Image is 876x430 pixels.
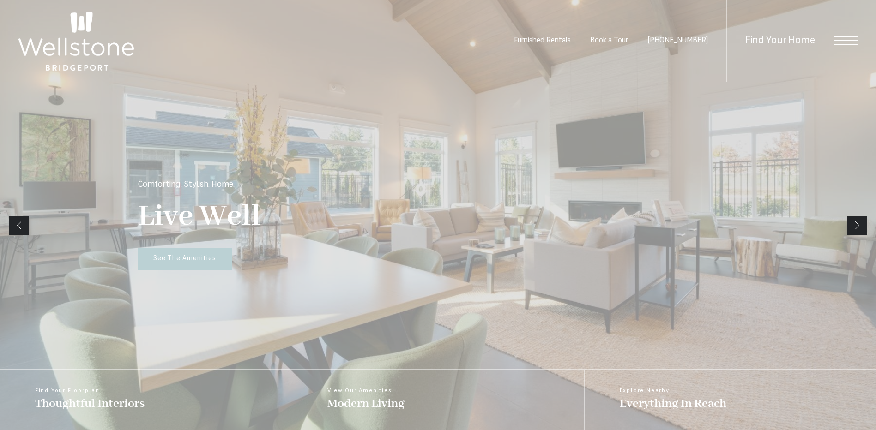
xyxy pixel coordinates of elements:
span: Thoughtful Interiors [35,396,145,412]
a: Next [847,216,867,235]
p: Live Well [138,198,261,235]
img: Wellstone [18,12,134,71]
span: [PHONE_NUMBER] [647,37,708,44]
p: Comforting. Stylish. Home. [138,181,235,189]
button: Open Menu [834,36,858,45]
a: Find Your Home [745,36,815,46]
span: View Our Amenities [327,388,405,394]
a: Furnished Rentals [514,37,571,44]
span: Everything In Reach [620,396,726,412]
a: Previous [9,216,29,235]
span: Modern Living [327,396,405,412]
span: Find Your Floorplan [35,388,145,394]
a: View Our Amenities [292,370,584,430]
a: Book a Tour [590,37,628,44]
a: Call Us at (253) 642-8681 [647,37,708,44]
a: See The Amenities [138,248,232,270]
span: See The Amenities [153,255,216,262]
a: Explore Nearby [584,370,876,430]
span: Explore Nearby [620,388,726,394]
